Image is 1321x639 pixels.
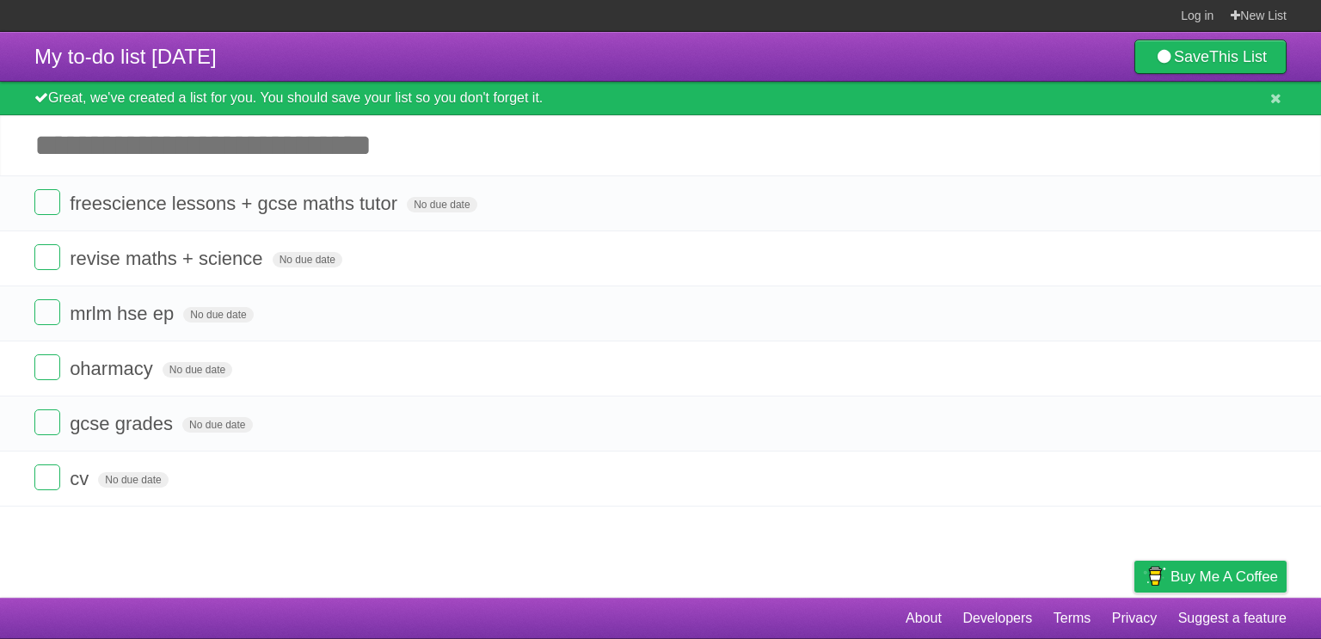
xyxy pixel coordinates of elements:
span: oharmacy [70,358,157,379]
a: About [906,602,942,635]
label: Done [34,464,60,490]
img: Buy me a coffee [1143,562,1166,591]
a: Developers [962,602,1032,635]
span: mrlm hse ep [70,303,178,324]
a: Terms [1054,602,1091,635]
span: revise maths + science [70,248,267,269]
a: Suggest a feature [1178,602,1287,635]
span: No due date [182,417,252,433]
a: Buy me a coffee [1134,561,1287,593]
a: SaveThis List [1134,40,1287,74]
span: gcse grades [70,413,177,434]
b: This List [1209,48,1267,65]
span: No due date [273,252,342,267]
label: Done [34,244,60,270]
label: Done [34,299,60,325]
span: Buy me a coffee [1170,562,1278,592]
label: Done [34,189,60,215]
span: cv [70,468,93,489]
span: freescience lessons + gcse maths tutor [70,193,402,214]
a: Privacy [1112,602,1157,635]
span: No due date [98,472,168,488]
span: No due date [183,307,253,323]
span: No due date [163,362,232,378]
label: Done [34,409,60,435]
label: Done [34,354,60,380]
span: No due date [407,197,476,212]
span: My to-do list [DATE] [34,45,217,68]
